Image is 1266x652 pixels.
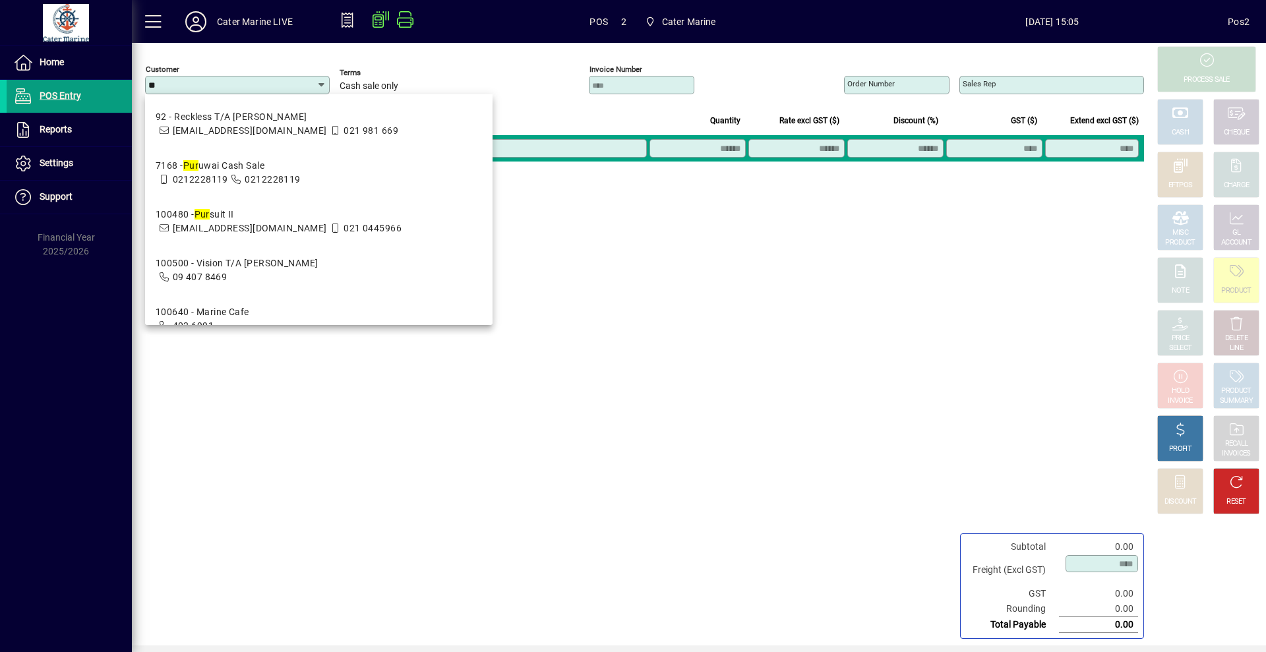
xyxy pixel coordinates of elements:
[779,113,839,128] span: Rate excl GST ($)
[662,11,716,32] span: Cater Marine
[175,10,217,34] button: Profile
[183,160,198,171] em: Pur
[1059,601,1138,617] td: 0.00
[1165,238,1195,248] div: PRODUCT
[1228,11,1250,32] div: Pos2
[847,79,895,88] mat-label: Order number
[1168,396,1192,406] div: INVOICE
[145,197,493,246] mat-option: 100480 - Pursuit II
[1172,228,1188,238] div: MISC
[156,305,249,319] div: 100640 - Marine Cafe
[877,11,1228,32] span: [DATE] 15:05
[1172,386,1189,396] div: HOLD
[1172,334,1190,343] div: PRICE
[1169,343,1192,353] div: SELECT
[640,10,721,34] span: Cater Marine
[340,81,398,92] span: Cash sale only
[173,174,228,185] span: 0212228119
[1184,75,1230,85] div: PROCESS SALE
[156,208,402,222] div: 100480 - suit II
[7,147,132,180] a: Settings
[621,11,626,32] span: 2
[173,320,214,331] span: 402 6991
[1225,334,1248,343] div: DELETE
[710,113,740,128] span: Quantity
[156,159,301,173] div: 7168 - uwai Cash Sale
[1222,449,1250,459] div: INVOICES
[966,617,1059,633] td: Total Payable
[40,124,72,134] span: Reports
[1172,128,1189,138] div: CASH
[1230,343,1243,353] div: LINE
[173,223,327,233] span: [EMAIL_ADDRESS][DOMAIN_NAME]
[344,223,402,233] span: 021 0445966
[1172,286,1189,296] div: NOTE
[1221,286,1251,296] div: PRODUCT
[7,181,132,214] a: Support
[1232,228,1241,238] div: GL
[1059,617,1138,633] td: 0.00
[173,272,227,282] span: 09 407 8469
[1059,586,1138,601] td: 0.00
[145,295,493,343] mat-option: 100640 - Marine Cafe
[1011,113,1037,128] span: GST ($)
[1168,181,1193,191] div: EFTPOS
[40,158,73,168] span: Settings
[1070,113,1139,128] span: Extend excl GST ($)
[1224,181,1250,191] div: CHARGE
[40,191,73,202] span: Support
[589,65,642,74] mat-label: Invoice number
[145,100,493,148] mat-option: 92 - Reckless T/A Gary Sarath
[340,69,419,77] span: Terms
[146,65,179,74] mat-label: Customer
[966,601,1059,617] td: Rounding
[344,125,398,136] span: 021 981 669
[7,113,132,146] a: Reports
[245,174,300,185] span: 0212228119
[217,11,293,32] div: Cater Marine LIVE
[173,125,327,136] span: [EMAIL_ADDRESS][DOMAIN_NAME]
[1224,128,1249,138] div: CHEQUE
[893,113,938,128] span: Discount (%)
[966,554,1059,586] td: Freight (Excl GST)
[963,79,996,88] mat-label: Sales rep
[966,539,1059,554] td: Subtotal
[966,586,1059,601] td: GST
[1226,497,1246,507] div: RESET
[589,11,608,32] span: POS
[145,246,493,295] mat-option: 100500 - Vision T/A Grant Rae
[1225,439,1248,449] div: RECALL
[145,148,493,197] mat-option: 7168 - Puruwai Cash Sale
[40,57,64,67] span: Home
[1169,444,1191,454] div: PROFIT
[1221,238,1251,248] div: ACCOUNT
[1059,539,1138,554] td: 0.00
[40,90,81,101] span: POS Entry
[7,46,132,79] a: Home
[1164,497,1196,507] div: DISCOUNT
[156,256,318,270] div: 100500 - Vision T/A [PERSON_NAME]
[1220,396,1253,406] div: SUMMARY
[1221,386,1251,396] div: PRODUCT
[156,110,398,124] div: 92 - Reckless T/A [PERSON_NAME]
[195,209,210,220] em: Pur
